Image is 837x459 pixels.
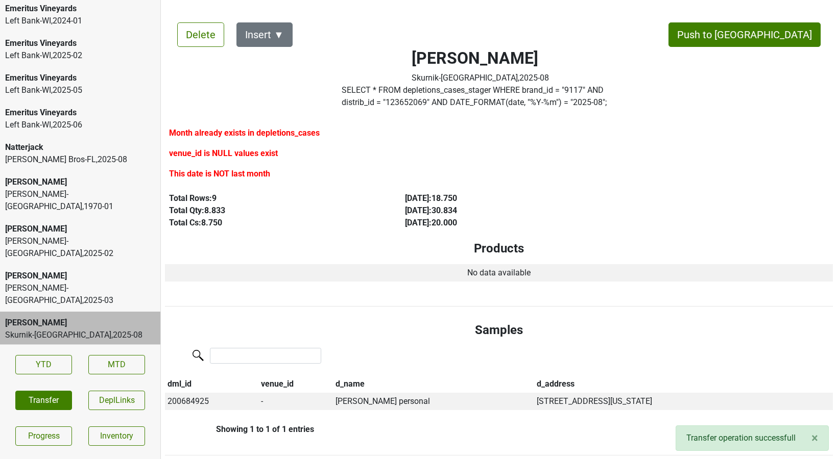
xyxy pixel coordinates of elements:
[5,107,155,119] div: Emeritus Vineyards
[5,270,155,282] div: [PERSON_NAME]
[177,22,224,47] button: Delete
[169,217,381,229] div: Total Cs: 8.750
[88,391,145,410] button: DeplLinks
[534,376,833,393] th: d_address: activate to sort column ascending
[5,37,155,49] div: Emeritus Vineyards
[405,192,617,205] div: [DATE] : 18.750
[169,127,320,139] label: Month already exists in depletions_cases
[5,15,155,27] div: Left Bank-WI , 2024 - 01
[165,376,258,393] th: dml_id: activate to sort column descending
[173,241,825,256] h4: Products
[5,282,155,307] div: [PERSON_NAME]-[GEOGRAPHIC_DATA] , 2025 - 03
[405,217,617,229] div: [DATE] : 20.000
[15,355,72,374] a: YTD
[405,205,617,217] div: [DATE] : 30.834
[5,329,155,341] div: Skurnik-[GEOGRAPHIC_DATA] , 2025 - 08
[165,424,314,434] div: Showing 1 to 1 of 1 entries
[5,49,155,62] div: Left Bank-WI , 2025 - 02
[342,84,619,109] label: Click to copy query
[88,355,145,374] a: MTD
[236,22,293,47] button: Insert ▼
[258,393,333,410] td: -
[173,323,825,338] h4: Samples
[15,426,72,446] a: Progress
[15,391,72,410] button: Transfer
[169,168,270,180] label: This date is NOT last month
[5,188,155,213] div: [PERSON_NAME]-[GEOGRAPHIC_DATA] , 1970 - 01
[5,72,155,84] div: Emeritus Vineyards
[5,176,155,188] div: [PERSON_NAME]
[5,223,155,235] div: [PERSON_NAME]
[333,376,534,393] th: d_name: activate to sort column ascending
[169,205,381,217] div: Total Qty: 8.833
[5,141,155,154] div: Natterjack
[5,154,155,166] div: [PERSON_NAME] Bros-FL , 2025 - 08
[165,264,833,282] td: No data available
[412,72,549,84] div: Skurnik-[GEOGRAPHIC_DATA] , 2025 - 08
[333,393,534,410] td: [PERSON_NAME] personal
[5,84,155,96] div: Left Bank-WI , 2025 - 05
[5,317,155,329] div: [PERSON_NAME]
[811,431,818,445] span: ×
[412,48,549,68] h2: [PERSON_NAME]
[534,393,833,410] td: [STREET_ADDRESS][US_STATE]
[165,393,258,410] td: 200684925
[169,192,381,205] div: Total Rows: 9
[668,22,821,47] button: Push to [GEOGRAPHIC_DATA]
[169,147,278,160] label: venue_id is NULL values exist
[5,119,155,131] div: Left Bank-WI , 2025 - 06
[5,3,155,15] div: Emeritus Vineyards
[676,425,829,451] div: Transfer operation successfull
[258,376,333,393] th: venue_id: activate to sort column ascending
[88,426,145,446] a: Inventory
[5,235,155,260] div: [PERSON_NAME]-[GEOGRAPHIC_DATA] , 2025 - 02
